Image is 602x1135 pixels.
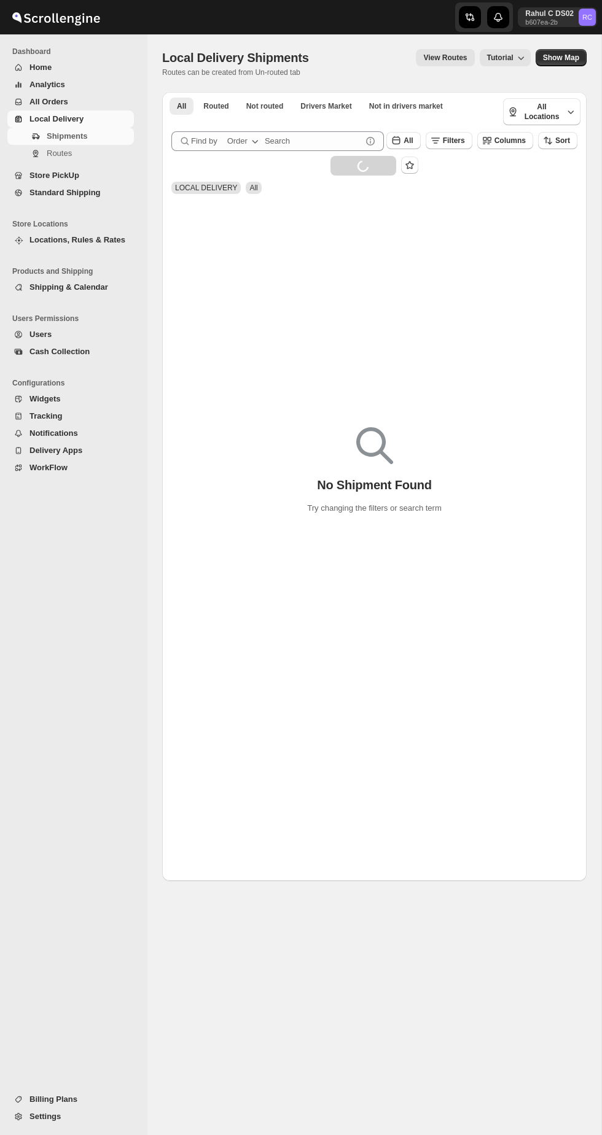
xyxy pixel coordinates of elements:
[7,76,134,93] button: Analytics
[7,326,134,343] button: Users
[170,98,193,115] button: All
[416,49,474,66] button: view route
[426,132,472,149] button: Filters
[543,53,579,63] span: Show Map
[362,98,450,115] button: Un-claimable
[29,63,52,72] span: Home
[29,80,65,89] span: Analytics
[227,135,248,147] div: Order
[356,427,393,464] img: Empty search results
[196,98,236,115] button: Routed
[7,279,134,296] button: Shipping & Calendar
[495,136,526,145] span: Columns
[12,219,139,229] span: Store Locations
[503,98,580,125] button: All Locations
[47,149,72,158] span: Routes
[249,184,257,192] span: All
[300,101,351,111] span: Drivers Market
[220,131,268,151] button: Order
[12,266,139,276] span: Products and Shipping
[7,425,134,442] button: Notifications
[7,59,134,76] button: Home
[7,408,134,425] button: Tracking
[582,14,592,21] text: RC
[520,102,563,122] span: All Locations
[29,235,125,244] span: Locations, Rules & Rates
[203,101,229,111] span: Routed
[12,47,139,56] span: Dashboard
[239,98,291,115] button: Unrouted
[7,459,134,476] button: WorkFlow
[12,314,139,323] span: Users Permissions
[175,184,237,192] span: LOCAL DELIVERY
[7,390,134,408] button: Widgets
[293,98,359,115] button: Claimable
[579,9,596,26] span: Rahul C DS02
[29,428,78,438] span: Notifications
[477,132,533,149] button: Columns
[525,9,574,18] p: Rahul C DS02
[443,136,465,145] span: Filters
[29,1094,77,1104] span: Billing Plans
[29,411,62,420] span: Tracking
[29,188,101,197] span: Standard Shipping
[487,53,514,62] span: Tutorial
[386,132,420,149] button: All
[7,1108,134,1125] button: Settings
[423,53,467,63] span: View Routes
[525,18,574,26] p: b607ea-2b
[7,231,134,249] button: Locations, Rules & Rates
[7,442,134,459] button: Delivery Apps
[555,136,570,145] span: Sort
[480,49,531,66] button: Tutorial
[7,145,134,162] button: Routes
[29,282,108,292] span: Shipping & Calendar
[7,343,134,360] button: Cash Collection
[246,101,284,111] span: Not routed
[162,68,314,77] p: Routes can be created from Un-routed tab
[162,51,309,64] span: Local Delivery Shipments
[29,171,79,180] span: Store PickUp
[536,49,587,66] button: Map action label
[265,131,362,151] input: Search
[7,1091,134,1108] button: Billing Plans
[29,1112,61,1121] span: Settings
[538,132,577,149] button: Sort
[191,135,217,147] span: Find by
[404,136,413,145] span: All
[29,463,68,472] span: WorkFlow
[369,101,443,111] span: Not in drivers market
[29,446,82,455] span: Delivery Apps
[29,347,90,356] span: Cash Collection
[12,378,139,388] span: Configurations
[177,101,186,111] span: All
[317,478,432,492] p: No Shipment Found
[10,2,102,33] img: ScrollEngine
[29,97,68,106] span: All Orders
[29,114,84,123] span: Local Delivery
[29,330,52,339] span: Users
[47,131,87,141] span: Shipments
[7,93,134,110] button: All Orders
[7,128,134,145] button: Shipments
[307,502,441,514] p: Try changing the filters or search term
[29,394,60,403] span: Widgets
[518,7,597,27] button: User menu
